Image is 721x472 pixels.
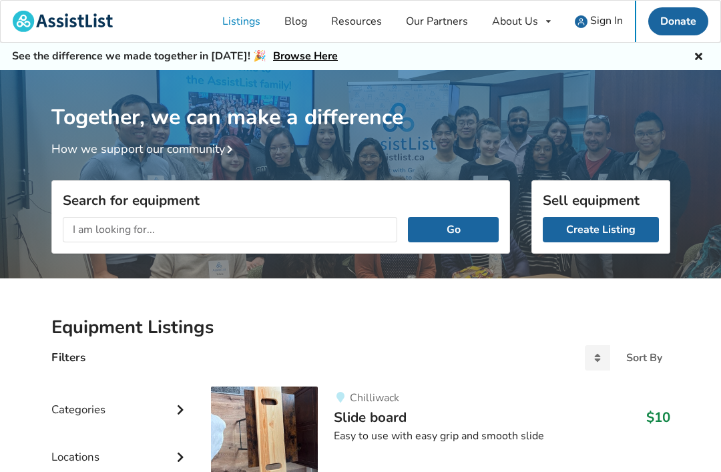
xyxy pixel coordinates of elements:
a: Resources [319,1,394,42]
a: Listings [210,1,272,42]
h5: See the difference we made together in [DATE]! 🎉 [12,49,338,63]
h1: Together, we can make a difference [51,70,670,131]
img: user icon [575,15,587,28]
a: Our Partners [394,1,480,42]
span: Chilliwack [350,391,399,405]
div: Sort By [626,352,662,363]
h4: Filters [51,350,85,365]
div: Locations [51,423,190,471]
input: I am looking for... [63,217,398,242]
a: How we support our community [51,141,238,157]
div: About Us [492,16,538,27]
a: Browse Here [273,49,338,63]
img: assistlist-logo [13,11,113,32]
a: user icon Sign In [563,1,635,42]
h2: Equipment Listings [51,316,670,339]
span: Sign In [590,13,623,28]
button: Go [408,217,498,242]
h3: Sell equipment [543,192,659,209]
a: Donate [648,7,708,35]
a: Create Listing [543,217,659,242]
h3: $10 [646,409,670,426]
div: Easy to use with easy grip and smooth slide [334,429,670,444]
a: Blog [272,1,319,42]
span: Slide board [334,408,407,427]
div: Categories [51,376,190,423]
h3: Search for equipment [63,192,499,209]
